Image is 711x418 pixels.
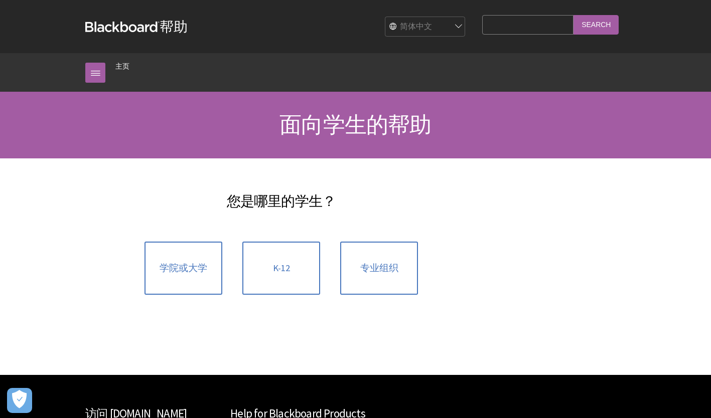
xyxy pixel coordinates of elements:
select: Site Language Selector [385,17,466,37]
button: Open Preferences [7,388,32,413]
a: 主页 [115,60,129,73]
span: 学院或大学 [160,263,207,274]
a: 学院或大学 [145,242,222,295]
a: 专业组织 [340,242,418,295]
strong: Blackboard [85,22,160,32]
span: K-12 [273,263,290,274]
a: K-12 [242,242,320,295]
input: Search [574,15,619,35]
h2: 您是哪里的学生？ [85,178,477,212]
span: 专业组织 [360,263,398,274]
a: Blackboard帮助 [85,18,188,36]
span: 面向学生的帮助 [279,111,431,138]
